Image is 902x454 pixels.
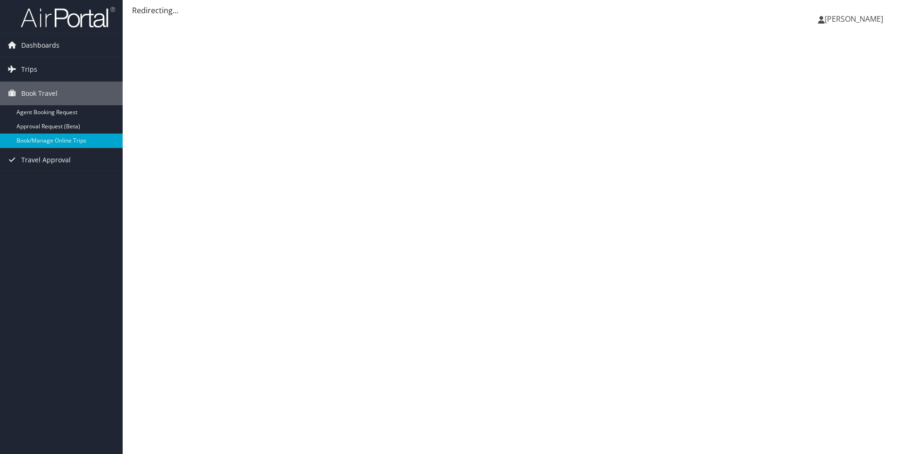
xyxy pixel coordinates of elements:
[21,6,115,28] img: airportal-logo.png
[825,14,883,24] span: [PERSON_NAME]
[21,82,58,105] span: Book Travel
[818,5,893,33] a: [PERSON_NAME]
[21,148,71,172] span: Travel Approval
[132,5,893,16] div: Redirecting...
[21,58,37,81] span: Trips
[21,34,59,57] span: Dashboards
